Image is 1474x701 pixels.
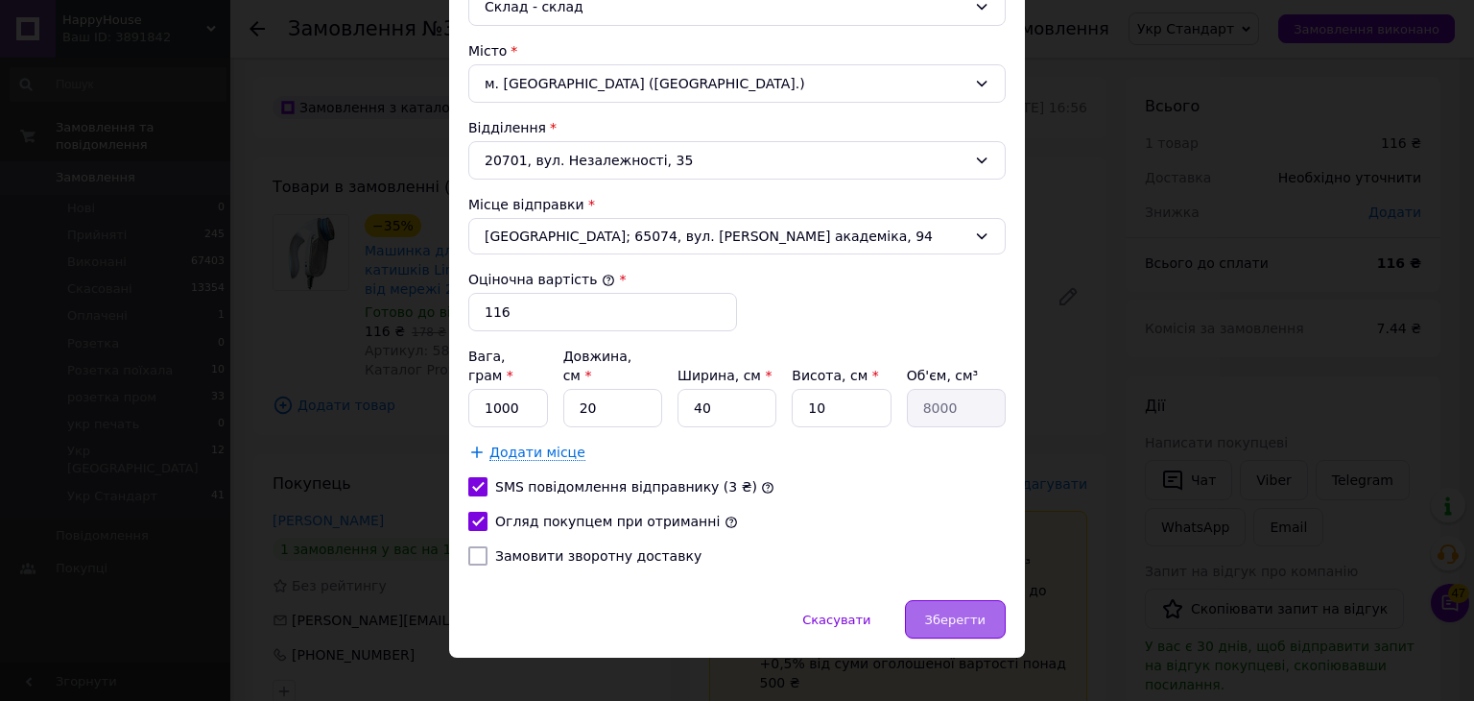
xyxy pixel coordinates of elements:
label: Замовити зворотну доставку [495,548,701,564]
span: [GEOGRAPHIC_DATA]; 65074, вул. [PERSON_NAME] академіка, 94 [485,227,966,246]
label: Довжина, см [563,349,632,383]
label: Оціночна вартість [468,272,615,287]
div: Об'єм, см³ [907,366,1006,385]
label: Ширина, см [678,368,772,383]
div: 20701, вул. Незалежності, 35 [468,141,1006,180]
label: Огляд покупцем при отриманні [495,514,720,529]
span: Зберегти [925,613,986,627]
label: Висота, см [792,368,878,383]
div: Відділення [468,118,1006,137]
span: Додати місце [489,445,585,461]
label: SMS повідомлення відправнику (3 ₴) [495,479,757,495]
span: Скасувати [802,613,870,627]
div: Місце відправки [468,195,1006,214]
label: Вага, грам [468,349,513,383]
div: Місто [468,41,1006,60]
div: м. [GEOGRAPHIC_DATA] ([GEOGRAPHIC_DATA].) [468,64,1006,103]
